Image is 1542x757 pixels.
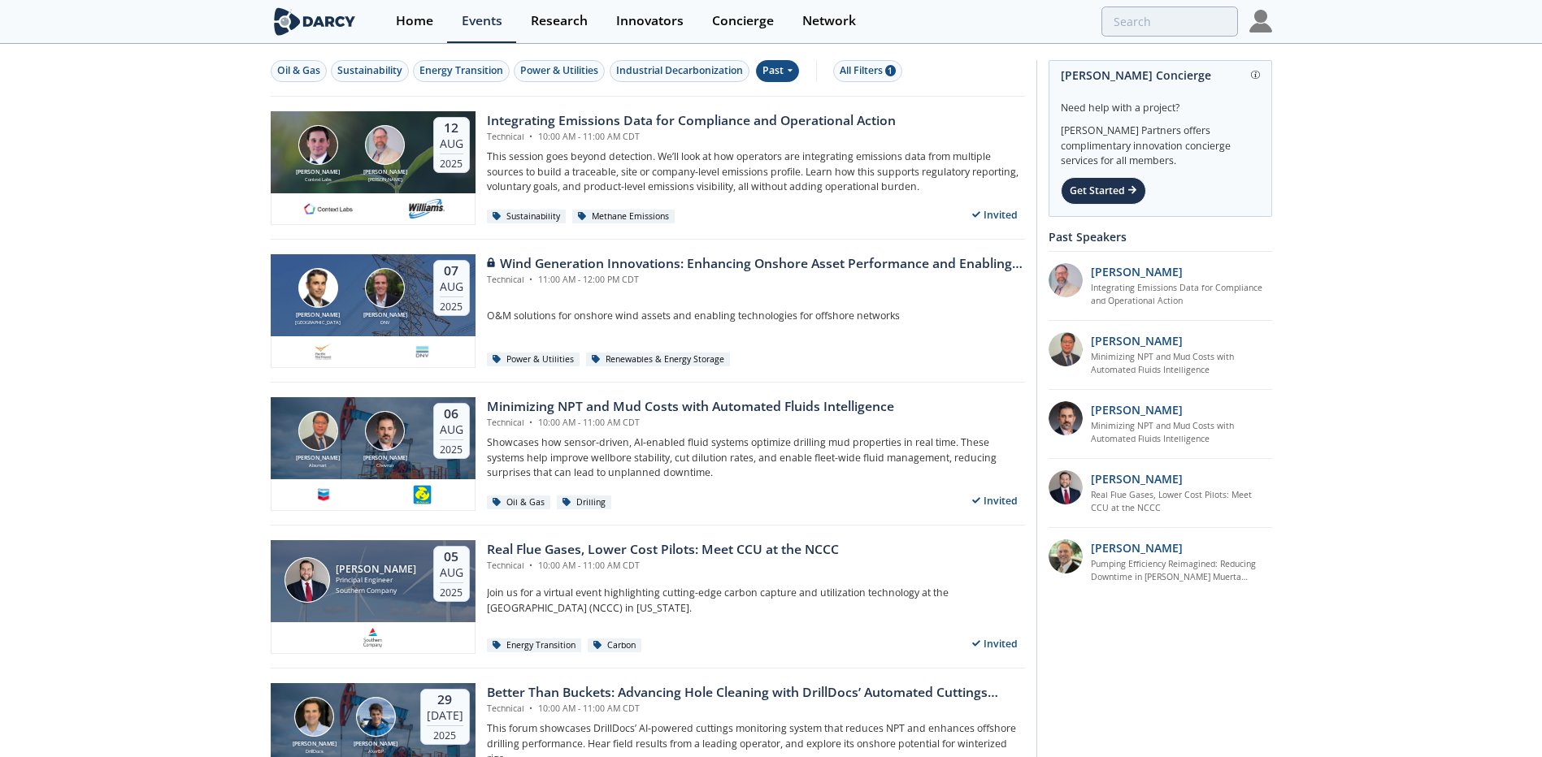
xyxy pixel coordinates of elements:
div: Chevron [360,462,410,469]
div: 29 [427,692,463,708]
button: Sustainability [331,60,409,82]
div: DNV [360,319,410,326]
img: 86e59a17-6af7-4f0c-90df-8cecba4476f1 [1049,539,1083,573]
div: Renewables & Energy Storage [586,353,731,367]
div: Principal Engineer [336,575,416,586]
p: O&M solutions for onshore wind assets and enabling technologies for offshore networks [487,309,1025,323]
p: Join us for a virtual event highlighting cutting-edge carbon capture and utilization technology a... [487,586,1025,616]
div: Carbon [588,638,642,653]
div: Drilling [557,495,612,510]
span: • [527,274,536,285]
div: [PERSON_NAME] [336,564,416,575]
div: 12 [440,120,463,136]
span: • [527,131,536,142]
div: [GEOGRAPHIC_DATA] [293,319,343,326]
p: [PERSON_NAME] [1091,332,1183,349]
img: information.svg [1251,71,1260,80]
div: Research [531,15,588,28]
div: Better Than Buckets: Advancing Hole Cleaning with DrillDocs’ Automated Cuttings Monitoring [487,683,1025,703]
img: fd4d9e3c-8c73-4c0b-962d-0d5469c923e5 [412,342,432,361]
img: Travis Douville [298,268,338,308]
div: Context Labs [293,176,343,183]
button: Power & Utilities [514,60,605,82]
div: AkerBP [353,748,399,755]
img: logo-wide.svg [271,7,359,36]
a: Nathan Brawn [PERSON_NAME] Context Labs Mark Gebbia [PERSON_NAME] [PERSON_NAME] 12 Aug 2025 Integ... [271,111,1025,225]
img: John Carroll [285,557,330,603]
div: Aug [440,565,463,580]
img: williams.com.png [408,199,445,218]
div: [PERSON_NAME] [360,454,410,463]
div: Events [462,15,502,28]
div: Aug [440,136,463,151]
span: • [527,417,536,428]
img: 50d6a6df-976e-41f3-bad7-d4b68cf9db25 [412,485,432,504]
img: Profile [1249,10,1272,32]
div: Sustainability [337,63,402,78]
a: Integrating Emissions Data for Compliance and Operational Action [1091,282,1272,308]
div: Real Flue Gases, Lower Cost Pilots: Meet CCU at the NCCC [487,540,839,560]
div: 2025 [427,725,463,742]
img: f391ab45-d698-4384-b787-576124f63af6 [1049,332,1083,366]
div: Past [756,60,799,82]
div: [PERSON_NAME] [360,176,410,183]
div: Network [802,15,856,28]
p: This session goes beyond detection. We’ll look at how operators are integrating emissions data fr... [487,149,1025,194]
img: Mark Gebbia [365,125,405,165]
img: chevron.com.png [314,485,334,504]
iframe: chat widget [1474,692,1526,741]
p: [PERSON_NAME] [1091,539,1183,556]
a: Pumping Efficiency Reimagined: Reducing Downtime in [PERSON_NAME] Muerta Completions [1091,558,1272,584]
div: 05 [440,549,463,565]
img: ed2b4adb-f152-4947-b39b-7b15fa9ececc [1049,263,1083,297]
div: Innovators [616,15,684,28]
div: Technical 10:00 AM - 11:00 AM CDT [487,560,839,573]
div: [PERSON_NAME] [293,311,343,320]
button: Oil & Gas [271,60,327,82]
div: Absmart [293,462,343,469]
div: 2025 [440,582,463,599]
div: [PERSON_NAME] Concierge [1061,61,1260,89]
div: [PERSON_NAME] Partners offers complimentary innovation concierge services for all members. [1061,115,1260,169]
div: Invited [965,205,1025,225]
p: [PERSON_NAME] [1091,401,1183,418]
div: Technical 10:00 AM - 11:00 AM CDT [487,131,896,144]
div: 07 [440,263,463,279]
a: Real Flue Gases, Lower Cost Pilots: Meet CCU at the NCCC [1091,489,1272,515]
img: Calvin Holt [294,697,334,737]
p: [PERSON_NAME] [1091,470,1183,487]
a: Travis Douville [PERSON_NAME] [GEOGRAPHIC_DATA] Morgan Putnam [PERSON_NAME] DNV 07 Aug 2025 Wind ... [271,254,1025,368]
button: Industrial Decarbonization [610,60,749,82]
div: Aug [440,422,463,437]
a: John Carroll [PERSON_NAME] Principal Engineer Southern Company 05 Aug 2025 Real Flue Gases, Lower... [271,540,1025,654]
img: 47500b57-f1ab-48fc-99f2-2a06715d5bad [1049,470,1083,504]
div: All Filters [840,63,896,78]
span: • [527,703,536,714]
div: Southern Company [336,586,416,596]
div: Technical 10:00 AM - 11:00 AM CDT [487,417,894,430]
img: 1677164726811-Captura%20de%20pantalla%202023-02-23%20120513.png [313,342,333,361]
div: [PERSON_NAME] [360,311,410,320]
div: [DATE] [427,708,463,723]
img: 1682076415445-contextlabs.png [300,199,357,218]
div: Energy Transition [487,638,582,653]
button: Energy Transition [413,60,510,82]
div: Power & Utilities [520,63,598,78]
img: Jonas Bjørlo [356,697,396,737]
p: [PERSON_NAME] [1091,263,1183,280]
button: All Filters 1 [833,60,902,82]
a: Minimizing NPT and Mud Costs with Automated Fluids Intelligence [1091,351,1272,377]
div: 2025 [440,154,463,170]
img: Morgan Putnam [365,268,405,308]
div: Oil & Gas [487,495,551,510]
div: Minimizing NPT and Mud Costs with Automated Fluids Intelligence [487,397,894,417]
img: Brahim Ghrissi [365,411,405,451]
div: 2025 [440,296,463,313]
div: Technical 10:00 AM - 11:00 AM CDT [487,703,1025,716]
div: Invited [965,634,1025,654]
div: Invited [965,491,1025,511]
div: DrillDocs [291,748,337,755]
img: Victor Saet [298,411,338,451]
div: Industrial Decarbonization [616,63,743,78]
div: Methane Emissions [572,210,675,224]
